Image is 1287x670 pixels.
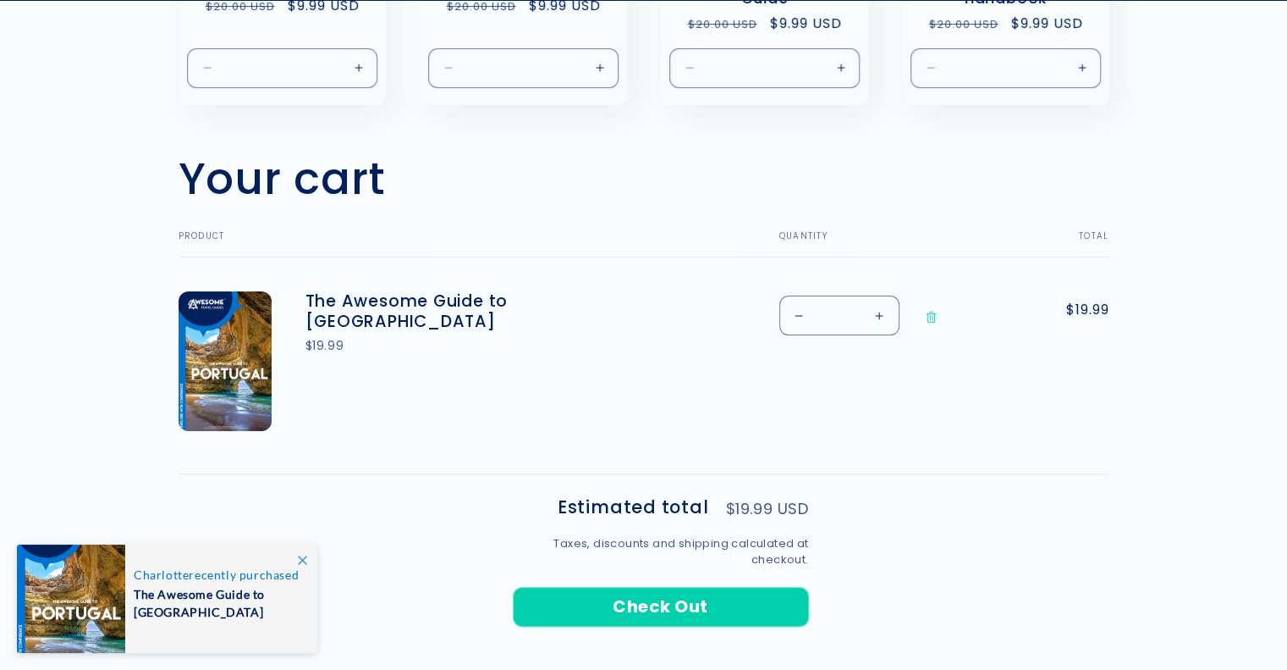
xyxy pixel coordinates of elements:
input: Quantity for Default Title [737,47,792,87]
button: Check Out [513,587,809,627]
small: Taxes, discounts and shipping calculated at checkout. [513,535,809,568]
th: Product [179,231,737,257]
input: Quantity for Default Title [978,47,1033,87]
span: The Awesome Guide to [GEOGRAPHIC_DATA] [134,582,300,621]
input: Quantity for Default Title [255,47,310,87]
a: Remove The Awesome Guide to Portugal [916,296,946,339]
p: $19.99 USD [726,501,809,517]
h2: Estimated total [558,499,709,517]
div: $19.99 [305,337,559,355]
span: $19.99 [1042,300,1108,320]
input: Quantity for The Awesome Guide to Portugal [818,296,861,335]
th: Total [1009,231,1108,257]
input: Quantity for Default Title [496,47,551,87]
span: Charlotte [134,568,189,582]
span: recently purchased [134,568,300,582]
h1: Your cart [179,152,386,206]
th: Quantity [737,231,1009,257]
a: The Awesome Guide to [GEOGRAPHIC_DATA] [305,291,559,332]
